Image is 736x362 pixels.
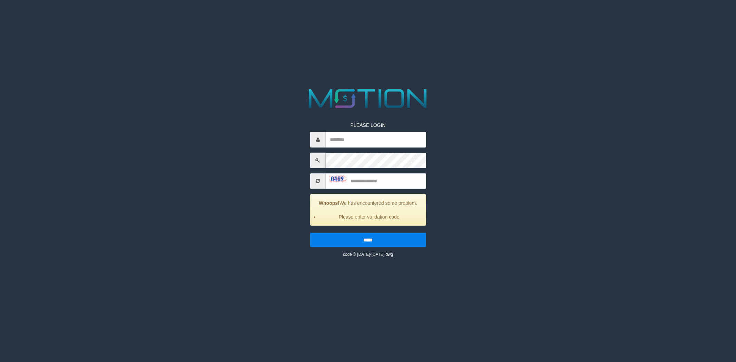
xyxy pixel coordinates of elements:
[304,86,432,111] img: MOTION_logo.png
[329,175,346,182] img: captcha
[319,200,340,205] strong: Whoops!
[319,213,421,220] li: Please enter validation code.
[310,121,426,128] p: PLEASE LOGIN
[343,252,393,257] small: code © [DATE]-[DATE] dwg
[310,194,426,225] div: We has encountered some problem.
